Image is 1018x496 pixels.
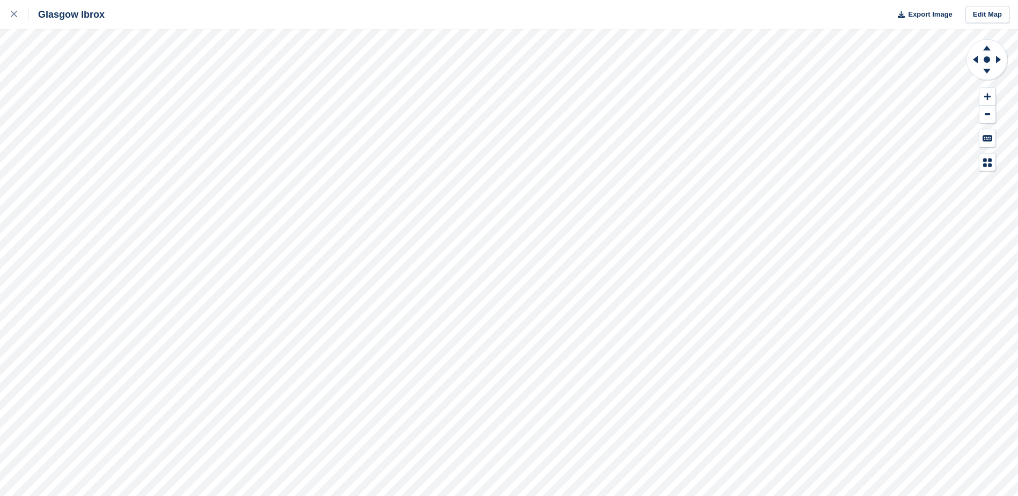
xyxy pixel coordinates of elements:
[979,154,995,171] button: Map Legend
[965,6,1009,24] a: Edit Map
[979,88,995,106] button: Zoom In
[908,9,952,20] span: Export Image
[979,129,995,147] button: Keyboard Shortcuts
[891,6,953,24] button: Export Image
[979,106,995,123] button: Zoom Out
[28,8,105,21] div: Glasgow Ibrox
